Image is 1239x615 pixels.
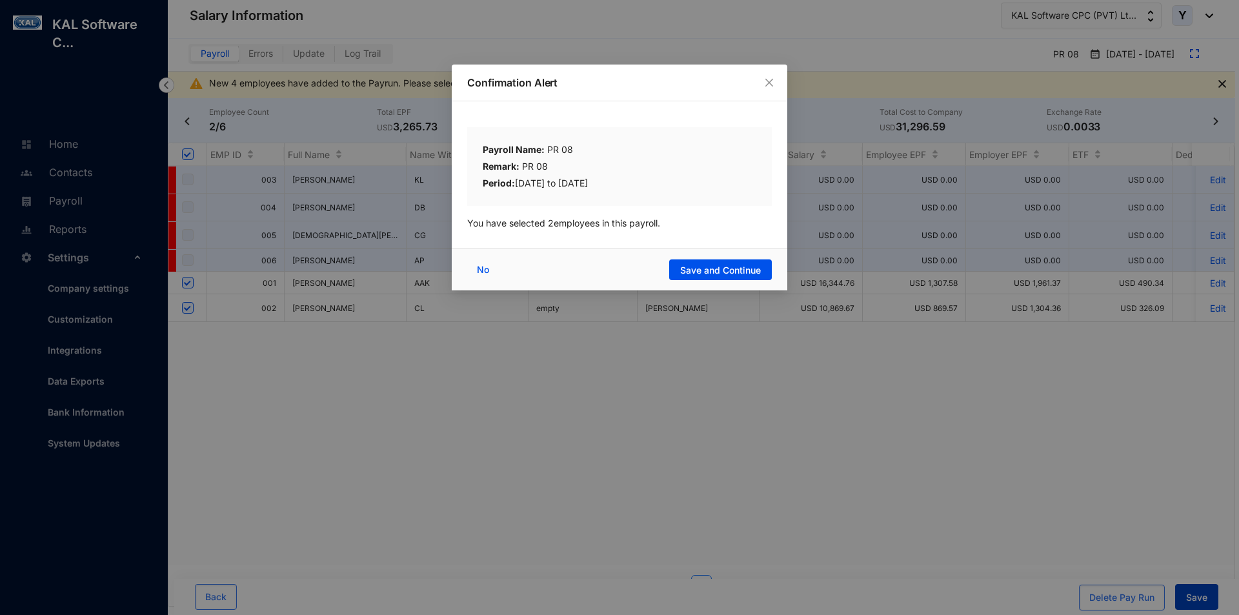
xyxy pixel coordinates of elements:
b: Payroll Name: [483,144,545,155]
div: [DATE] to [DATE] [483,176,756,190]
div: PR 08 [483,143,756,159]
b: Period: [483,177,515,188]
span: Save and Continue [680,264,761,277]
button: Close [762,76,776,90]
div: PR 08 [483,159,756,176]
span: You have selected 2 employees in this payroll. [467,217,660,228]
b: Remark: [483,161,519,172]
span: close [764,77,774,88]
button: No [467,259,502,280]
p: Confirmation Alert [467,75,772,90]
button: Save and Continue [669,259,772,280]
span: No [477,263,489,277]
